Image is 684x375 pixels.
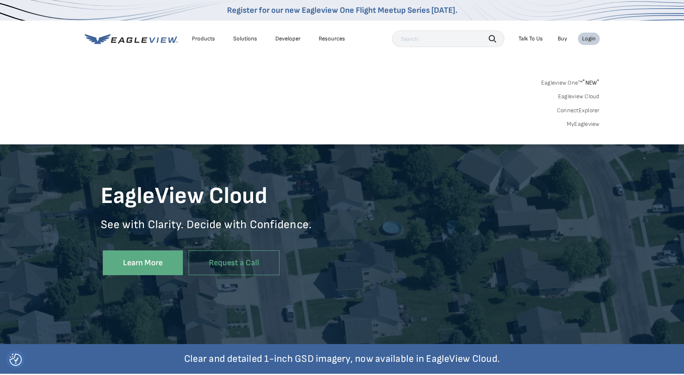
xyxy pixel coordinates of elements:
span: NEW [582,79,599,86]
a: Register for our new Eagleview One Flight Meetup Series [DATE]. [227,5,457,15]
a: ConnectExplorer [557,107,600,114]
div: Login [582,35,596,42]
img: Revisit consent button [9,354,22,366]
a: Eagleview One™*NEW* [541,77,600,86]
h1: EagleView Cloud [101,182,342,211]
h5: High-Resolution Aerial Imagery for Government [101,126,342,176]
p: See with Clarity. Decide with Confidence. [101,217,342,244]
div: Solutions [233,35,257,42]
a: MyEagleview [567,120,600,128]
a: Buy [558,35,567,42]
input: Search [392,31,504,47]
iframe: EagleView Cloud Overview [342,135,584,272]
div: Talk To Us [518,35,543,42]
div: Resources [319,35,345,42]
div: Products [192,35,215,42]
a: Request a Call [189,250,279,276]
button: Consent Preferences [9,354,22,366]
a: Developer [275,35,301,42]
a: Learn More [103,250,183,276]
a: Eagleview Cloud [558,93,600,100]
